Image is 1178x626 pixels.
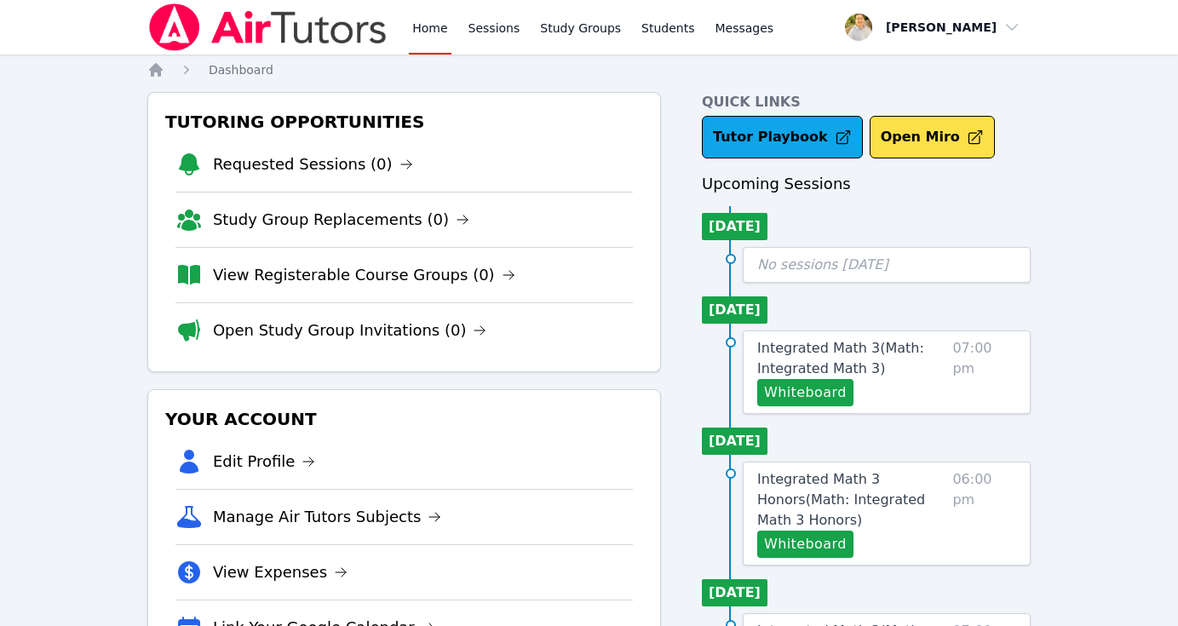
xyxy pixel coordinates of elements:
span: Dashboard [209,63,273,77]
a: Dashboard [209,61,273,78]
span: 06:00 pm [952,469,1016,558]
li: [DATE] [702,428,767,455]
li: [DATE] [702,296,767,324]
button: Open Miro [870,116,995,158]
a: View Expenses [213,560,348,584]
h3: Tutoring Opportunities [162,106,646,137]
a: Requested Sessions (0) [213,152,413,176]
a: Open Study Group Invitations (0) [213,319,487,342]
li: [DATE] [702,213,767,240]
h3: Upcoming Sessions [702,172,1031,196]
span: Integrated Math 3 Honors ( Math: Integrated Math 3 Honors ) [757,471,925,528]
a: Study Group Replacements (0) [213,208,469,232]
span: No sessions [DATE] [757,256,888,273]
h3: Your Account [162,404,646,434]
nav: Breadcrumb [147,61,1031,78]
span: Integrated Math 3 ( Math: Integrated Math 3 ) [757,340,924,376]
span: 07:00 pm [952,338,1016,406]
span: Messages [715,20,774,37]
h4: Quick Links [702,92,1031,112]
a: Tutor Playbook [702,116,863,158]
li: [DATE] [702,579,767,606]
a: Integrated Math 3(Math: Integrated Math 3) [757,338,945,379]
img: Air Tutors [147,3,388,51]
button: Whiteboard [757,531,853,558]
a: Edit Profile [213,450,316,474]
a: View Registerable Course Groups (0) [213,263,515,287]
a: Integrated Math 3 Honors(Math: Integrated Math 3 Honors) [757,469,945,531]
button: Whiteboard [757,379,853,406]
a: Manage Air Tutors Subjects [213,505,442,529]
